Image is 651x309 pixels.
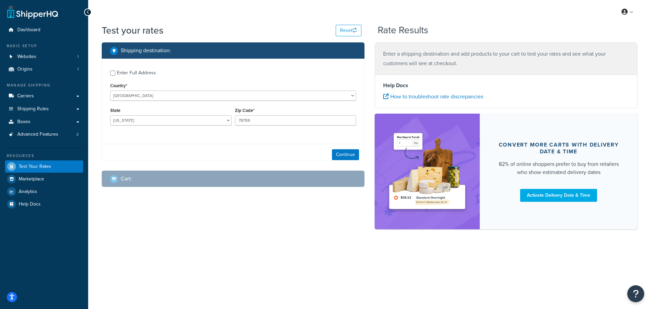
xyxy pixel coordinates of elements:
span: Marketplace [19,176,44,182]
div: 82% of online shoppers prefer to buy from retailers who show estimated delivery dates [496,160,621,176]
li: Origins [5,63,83,76]
h2: Rate Results [378,25,428,36]
span: Shipping Rules [17,106,49,112]
label: Zip Code* [235,108,254,113]
div: Convert more carts with delivery date & time [496,141,621,155]
button: Continue [332,149,359,160]
span: 2 [76,132,79,137]
span: Test Your Rates [19,164,51,170]
h2: Shipping destination : [121,47,171,54]
a: Activate Delivery Date & Time [520,189,597,202]
a: How to troubleshoot rate discrepancies [383,93,483,100]
span: Carriers [17,93,34,99]
span: 1 [77,66,79,72]
span: Dashboard [17,27,40,33]
label: State [110,108,120,113]
a: Carriers [5,90,83,102]
a: Help Docs [5,198,83,210]
li: Websites [5,51,83,63]
div: Basic Setup [5,43,83,49]
a: Boxes [5,116,83,128]
span: Websites [17,54,36,60]
a: Analytics [5,186,83,198]
a: Dashboard [5,24,83,36]
span: Help Docs [19,201,41,207]
div: Manage Shipping [5,82,83,88]
a: Advanced Features2 [5,128,83,141]
a: Shipping Rules [5,103,83,115]
a: Marketplace [5,173,83,185]
button: Reset [336,25,361,36]
li: Advanced Features [5,128,83,141]
button: Open Resource Center [627,285,644,302]
input: Enter Full Address [110,71,115,76]
span: Boxes [17,119,31,125]
span: 1 [77,54,79,60]
span: Origins [17,66,33,72]
div: Enter Full Address [117,68,156,78]
a: Websites1 [5,51,83,63]
span: Advanced Features [17,132,58,137]
h4: Help Docs [383,81,629,90]
div: Resources [5,153,83,159]
h1: Test your rates [102,24,163,37]
h2: Cart : [121,176,132,182]
label: Country* [110,83,127,88]
span: Analytics [19,189,37,195]
a: Origins1 [5,63,83,76]
img: feature-image-ddt-36eae7f7280da8017bfb280eaccd9c446f90b1fe08728e4019434db127062ab4.png [385,124,470,219]
a: Test Your Rates [5,160,83,173]
p: Enter a shipping destination and add products to your cart to test your rates and see what your c... [383,49,629,68]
